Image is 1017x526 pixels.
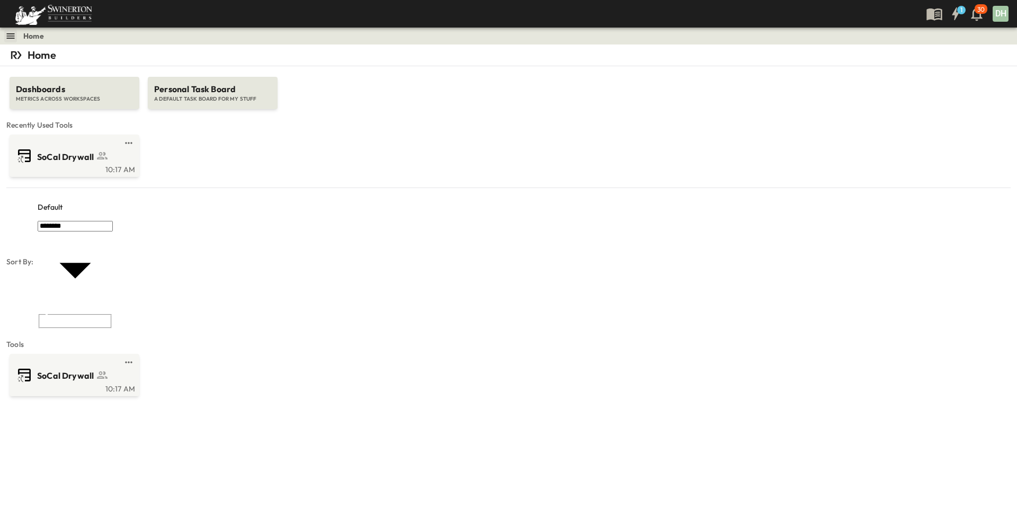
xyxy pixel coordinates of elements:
[122,137,135,149] button: test
[154,83,271,95] span: Personal Task Board
[37,370,94,382] span: SoCal Drywall
[23,31,44,41] a: Home
[154,95,271,103] span: A DEFAULT TASK BOARD FOR MY STUFF
[13,3,94,25] img: 6c363589ada0b36f064d841b69d3a419a338230e66bb0a533688fa5cc3e9e735.png
[23,31,50,41] nav: breadcrumbs
[16,83,133,95] span: Dashboards
[992,5,1010,23] button: DH
[6,256,33,267] p: Sort By:
[12,164,135,173] a: 10:17 AM
[28,48,56,63] p: Home
[12,147,135,164] a: SoCal Drywall
[147,66,279,109] a: Personal Task BoardA DEFAULT TASK BOARD FOR MY STUFF
[122,356,135,369] button: test
[8,66,140,109] a: DashboardsMETRICS ACROSS WORKSPACES
[16,95,133,103] span: METRICS ACROSS WORKSPACES
[977,5,985,14] p: 30
[37,151,94,163] span: SoCal Drywall
[6,120,1011,130] span: Recently Used Tools
[960,6,962,14] h6: 1
[6,339,1011,350] span: Tools
[993,6,1009,22] div: DH
[12,384,135,392] a: 10:17 AM
[12,367,135,384] a: SoCal Drywall
[38,194,113,220] div: Default
[38,202,63,212] p: Default
[945,4,966,23] button: 1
